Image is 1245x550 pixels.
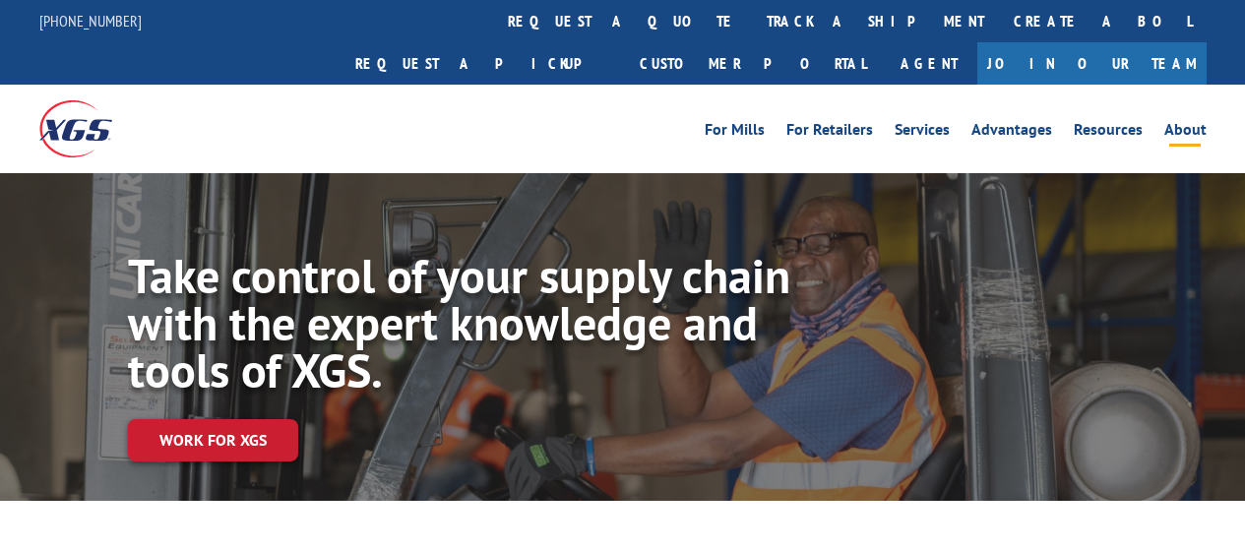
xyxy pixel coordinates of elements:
[39,11,142,31] a: [PHONE_NUMBER]
[341,42,625,85] a: Request a pickup
[881,42,977,85] a: Agent
[128,252,795,403] h1: Take control of your supply chain with the expert knowledge and tools of XGS.
[895,122,950,144] a: Services
[977,42,1207,85] a: Join Our Team
[128,419,298,461] a: Work for XGS
[1074,122,1143,144] a: Resources
[1164,122,1207,144] a: About
[705,122,765,144] a: For Mills
[786,122,873,144] a: For Retailers
[625,42,881,85] a: Customer Portal
[971,122,1052,144] a: Advantages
